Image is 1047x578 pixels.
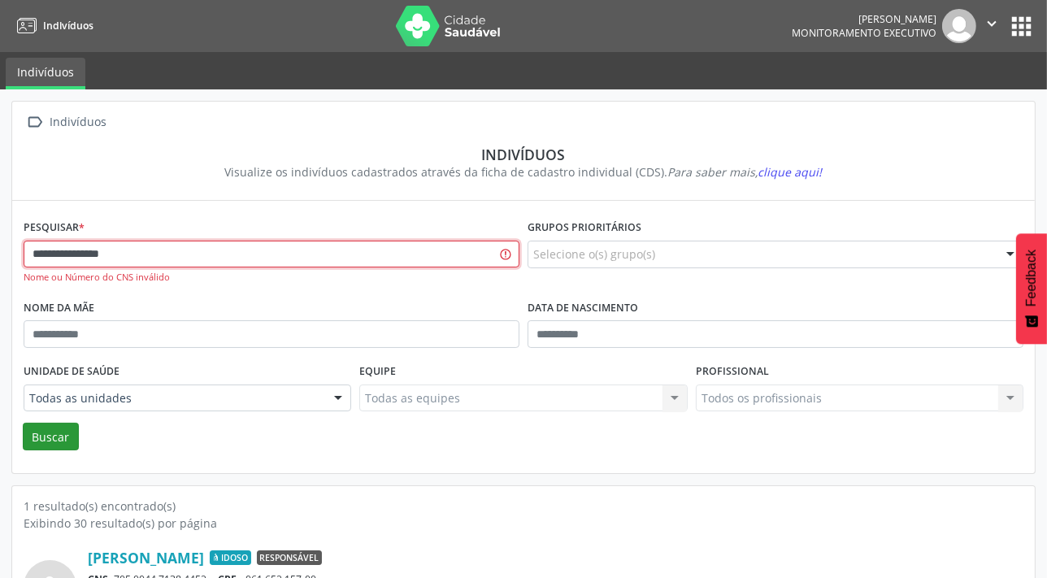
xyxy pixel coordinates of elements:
label: Grupos prioritários [528,215,641,241]
button: Feedback - Mostrar pesquisa [1016,233,1047,344]
a: Indivíduos [11,12,93,39]
label: Equipe [359,359,396,385]
div: Indivíduos [47,111,110,134]
span: Todas as unidades [29,390,318,406]
div: Visualize os indivíduos cadastrados através da ficha de cadastro individual (CDS). [35,163,1012,180]
span: Indivíduos [43,19,93,33]
span: Feedback [1024,250,1039,306]
span: Monitoramento Executivo [792,26,936,40]
a: [PERSON_NAME] [88,549,204,567]
div: Exibindo 30 resultado(s) por página [24,515,1023,532]
span: Idoso [210,550,251,565]
i:  [24,111,47,134]
i:  [983,15,1001,33]
a: Indivíduos [6,58,85,89]
label: Nome da mãe [24,296,94,321]
label: Profissional [696,359,769,385]
span: clique aqui! [758,164,823,180]
div: 1 resultado(s) encontrado(s) [24,498,1023,515]
span: Responsável [257,550,322,565]
a:  Indivíduos [24,111,110,134]
label: Unidade de saúde [24,359,119,385]
label: Data de nascimento [528,296,638,321]
div: Indivíduos [35,146,1012,163]
button:  [976,9,1007,43]
button: Buscar [23,423,79,450]
span: Selecione o(s) grupo(s) [533,246,655,263]
i: Para saber mais, [668,164,823,180]
div: Nome ou Número do CNS inválido [24,271,519,285]
div: [PERSON_NAME] [792,12,936,26]
label: Pesquisar [24,215,85,241]
button: apps [1007,12,1036,41]
img: img [942,9,976,43]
